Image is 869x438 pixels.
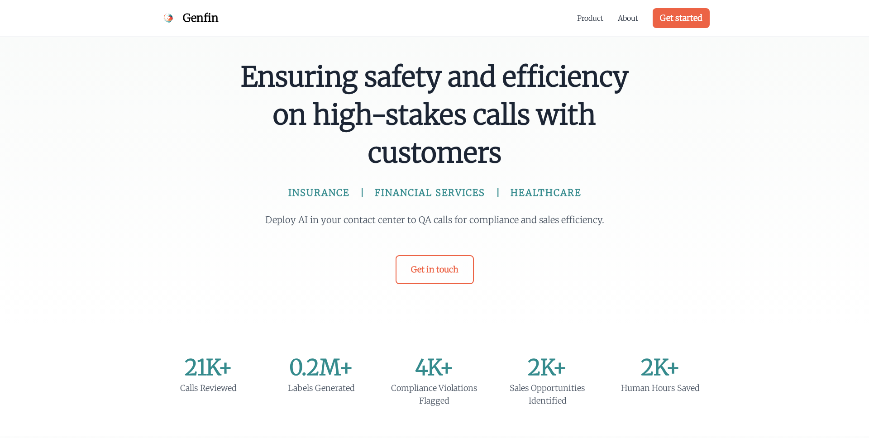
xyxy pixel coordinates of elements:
[396,255,474,284] a: Get in touch
[385,357,484,378] div: 4K+
[498,382,597,407] div: Sales Opportunities Identified
[511,186,581,199] span: HEALTHCARE
[653,8,710,28] a: Get started
[288,186,349,199] span: INSURANCE
[272,357,371,378] div: 0.2M+
[261,214,608,226] p: Deploy AI in your contact center to QA calls for compliance and sales efficiency.
[183,11,219,25] span: Genfin
[611,357,710,378] div: 2K+
[618,13,638,24] a: About
[360,186,364,199] span: |
[272,382,371,395] div: Labels Generated
[496,186,500,199] span: |
[577,13,603,24] a: Product
[159,382,258,395] div: Calls Reviewed
[159,9,177,27] img: Genfin Logo
[239,58,630,172] span: Ensuring safety and efficiency on high-stakes calls with customers
[385,382,484,407] div: Compliance Violations Flagged
[159,357,258,378] div: 21K+
[498,357,597,378] div: 2K+
[375,186,485,199] span: FINANCIAL SERVICES
[611,382,710,395] div: Human Hours Saved
[159,9,219,27] a: Genfin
